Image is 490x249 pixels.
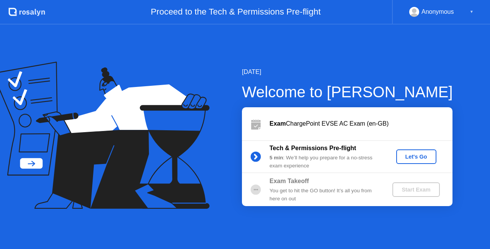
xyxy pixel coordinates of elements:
div: Anonymous [421,7,454,17]
button: Let's Go [396,149,436,164]
b: 5 min [269,155,283,161]
div: [DATE] [242,67,453,77]
div: ChargePoint EVSE AC Exam (en-GB) [269,119,452,128]
b: Exam Takeoff [269,178,309,184]
div: Start Exam [395,187,436,193]
b: Tech & Permissions Pre-flight [269,145,356,151]
b: Exam [269,120,286,127]
div: Welcome to [PERSON_NAME] [242,80,453,103]
button: Start Exam [392,182,439,197]
div: Let's Go [399,154,433,160]
div: You get to hit the GO button! It’s all you from here on out [269,187,380,203]
div: ▼ [470,7,474,17]
div: : We’ll help you prepare for a no-stress exam experience [269,154,380,170]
